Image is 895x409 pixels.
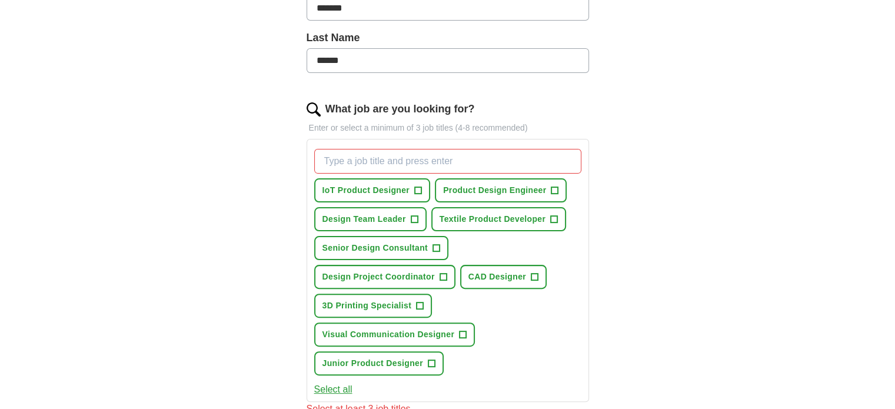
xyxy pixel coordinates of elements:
span: Junior Product Designer [322,357,423,370]
span: Design Project Coordinator [322,271,435,283]
span: Senior Design Consultant [322,242,428,254]
p: Enter or select a minimum of 3 job titles (4-8 recommended) [307,122,589,134]
button: CAD Designer [460,265,547,289]
span: CAD Designer [468,271,526,283]
span: Product Design Engineer [443,184,546,197]
button: Visual Communication Designer [314,322,475,347]
span: 3D Printing Specialist [322,300,412,312]
button: Junior Product Designer [314,351,444,375]
img: search.png [307,102,321,117]
button: Textile Product Developer [431,207,566,231]
span: IoT Product Designer [322,184,410,197]
button: Product Design Engineer [435,178,567,202]
button: Senior Design Consultant [314,236,449,260]
button: Design Project Coordinator [314,265,455,289]
span: Textile Product Developer [440,213,545,225]
input: Type a job title and press enter [314,149,581,174]
span: Design Team Leader [322,213,406,225]
button: 3D Printing Specialist [314,294,432,318]
button: IoT Product Designer [314,178,431,202]
button: Design Team Leader [314,207,427,231]
label: Last Name [307,30,589,46]
label: What job are you looking for? [325,101,475,117]
button: Select all [314,383,352,397]
span: Visual Communication Designer [322,328,455,341]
